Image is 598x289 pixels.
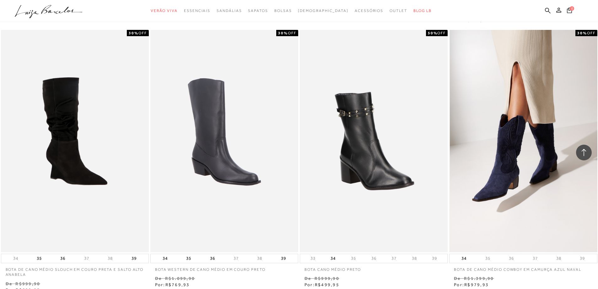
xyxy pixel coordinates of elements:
[151,8,178,13] span: Verão Viva
[355,5,383,17] a: noSubCategoriesText
[151,31,298,251] img: BOTA WESTERN DE CANO MÉDIO EM COURO PRETO
[35,254,44,263] button: 35
[1,263,149,278] a: BOTA DE CANO MÉDIO SLOUCH EM COURO PRETA E SALTO ALTO ANABELA
[450,31,596,251] a: BOTA DE CANO MÉDIO COWBOY EM CAMURÇA AZUL NAVAL
[248,8,268,13] span: Sapatos
[58,254,67,263] button: 36
[390,8,407,13] span: Outlet
[184,254,193,263] button: 35
[165,282,190,287] span: R$769,93
[483,255,492,261] button: 35
[349,255,358,261] button: 35
[300,31,447,251] a: BOTA CANO MÉDIO PRETO BOTA CANO MÉDIO PRETO
[454,276,461,281] small: De
[232,255,240,261] button: 37
[464,282,489,287] span: R$979,93
[413,8,432,13] span: BLOG LB
[255,255,264,261] button: 38
[577,31,587,35] strong: 30%
[6,281,12,286] small: De
[11,255,20,261] button: 34
[369,255,378,261] button: 36
[554,255,563,261] button: 38
[410,255,419,261] button: 38
[578,255,587,261] button: 39
[304,276,311,281] small: De
[184,5,210,17] a: noSubCategoriesText
[165,276,195,281] small: R$1.099,90
[449,263,597,272] a: BOTA DE CANO MÉDIO COWBOY EM CAMURÇA AZUL NAVAL
[390,255,398,261] button: 37
[531,255,540,261] button: 37
[565,7,574,15] button: 0
[300,263,448,272] a: BOTA CANO MÉDIO PRETO
[309,255,317,261] button: 33
[437,31,446,35] span: OFF
[279,254,288,263] button: 39
[274,8,292,13] span: Bolsas
[413,5,432,17] a: BLOG LB
[298,5,348,17] a: noSubCategoriesText
[278,31,288,35] strong: 30%
[454,282,489,287] span: Por:
[329,254,337,263] button: 34
[507,255,516,261] button: 36
[155,276,162,281] small: De
[2,31,148,251] a: BOTA DE CANO MÉDIO SLOUCH EM COURO PRETA E SALTO ALTO ANABELA BOTA DE CANO MÉDIO SLOUCH EM COURO ...
[464,276,494,281] small: R$1.399,90
[288,31,296,35] span: OFF
[217,5,242,17] a: noSubCategoriesText
[460,254,468,263] button: 34
[217,8,242,13] span: Sandálias
[248,5,268,17] a: noSubCategoriesText
[304,282,339,287] span: Por:
[15,281,40,286] small: R$999,90
[130,254,138,263] button: 39
[390,5,407,17] a: noSubCategoriesText
[428,31,438,35] strong: 50%
[155,282,190,287] span: Por:
[315,282,339,287] span: R$499,95
[587,31,595,35] span: OFF
[355,8,383,13] span: Acessórios
[151,31,298,251] a: BOTA WESTERN DE CANO MÉDIO EM COURO PRETO BOTA WESTERN DE CANO MÉDIO EM COURO PRETO
[151,5,178,17] a: noSubCategoriesText
[298,8,348,13] span: [DEMOGRAPHIC_DATA]
[2,31,148,251] img: BOTA DE CANO MÉDIO SLOUCH EM COURO PRETA E SALTO ALTO ANABELA
[274,5,292,17] a: noSubCategoriesText
[300,31,447,251] img: BOTA CANO MÉDIO PRETO
[450,30,597,252] img: BOTA DE CANO MÉDIO COWBOY EM CAMURÇA AZUL NAVAL
[570,6,574,11] span: 0
[138,31,147,35] span: OFF
[129,31,138,35] strong: 30%
[315,276,339,281] small: R$999,90
[208,254,217,263] button: 36
[161,254,170,263] button: 34
[82,255,91,261] button: 37
[430,255,439,261] button: 39
[150,263,298,272] a: BOTA WESTERN DE CANO MÉDIO EM COURO PRETO
[106,255,115,261] button: 38
[184,8,210,13] span: Essenciais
